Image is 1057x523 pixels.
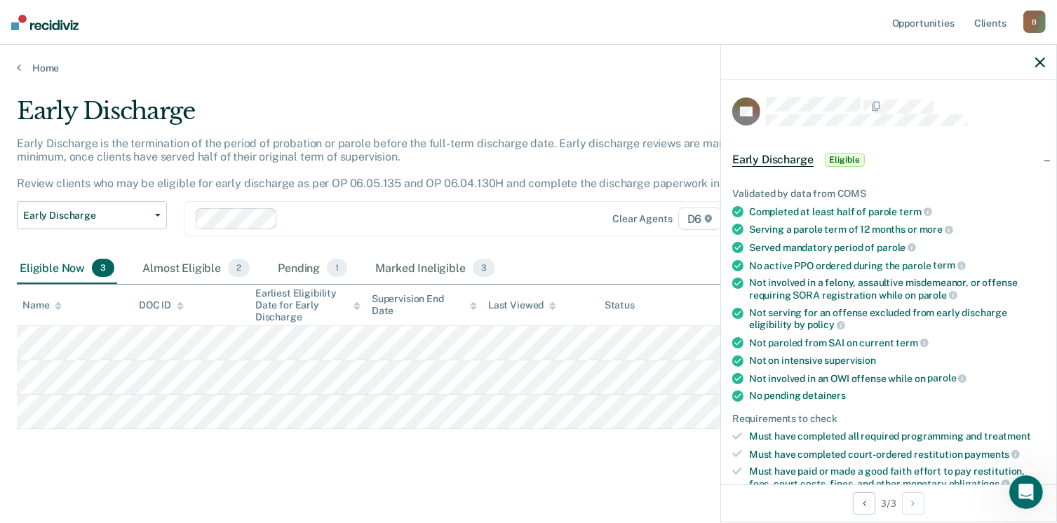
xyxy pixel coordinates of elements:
div: B [1023,11,1046,33]
div: Serving a parole term of 12 months or [749,223,1045,236]
div: Earliest Eligibility Date for Early Discharge [255,287,361,322]
span: term [899,206,931,217]
div: Must have completed all required programming and [749,430,1045,442]
span: detainers [802,390,846,401]
div: Not involved in a felony, assaultive misdemeanor, or offense requiring SORA registration while on [749,277,1045,301]
iframe: Intercom live chat [1009,475,1043,509]
span: 3 [473,259,495,277]
span: obligations [949,478,1010,489]
div: Almost Eligible [140,253,253,284]
span: treatment [984,430,1031,442]
div: Last Viewed [488,299,556,311]
span: 1 [327,259,347,277]
div: 3 / 3 [721,484,1056,522]
div: Not on intensive [749,355,1045,367]
div: Served mandatory period of [749,241,1045,254]
div: Marked Ineligible [372,253,498,284]
span: Early Discharge [732,153,814,167]
span: supervision [825,355,876,366]
span: 2 [228,259,250,277]
div: Not serving for an offense excluded from early discharge eligibility by [749,307,1045,331]
span: parole [877,242,916,253]
span: more [920,224,953,235]
p: Early Discharge is the termination of the period of probation or parole before the full-term disc... [17,137,771,191]
div: Name [22,299,62,311]
div: Must have paid or made a good faith effort to pay restitution, fees, court costs, fines, and othe... [749,466,1045,489]
span: term [933,259,965,271]
div: Status [605,299,635,311]
div: No active PPO ordered during the parole [749,259,1045,272]
div: Completed at least half of parole [749,205,1045,218]
div: Eligible Now [17,253,117,284]
div: Must have completed court-ordered restitution [749,448,1045,461]
div: Supervision End Date [372,293,477,317]
span: parole [927,372,967,383]
div: Requirements to check [732,413,1045,425]
div: Early DischargeEligible [721,137,1056,182]
a: Home [17,62,1040,74]
div: Not involved in an OWI offense while on [749,372,1045,385]
div: Early Discharge [17,97,809,137]
span: payments [965,449,1021,460]
span: term [896,337,929,348]
button: Previous Opportunity [853,492,875,515]
button: Next Opportunity [902,492,924,515]
span: D6 [678,208,722,230]
span: Early Discharge [23,210,149,222]
img: Recidiviz [11,15,79,30]
span: parole [918,290,957,301]
span: policy [807,319,845,330]
span: 3 [92,259,114,277]
div: DOC ID [139,299,184,311]
div: Validated by data from COMS [732,188,1045,200]
div: Clear agents [612,213,672,225]
span: Eligible [825,153,865,167]
div: No pending [749,390,1045,402]
div: Pending [275,253,350,284]
div: Not paroled from SAI on current [749,337,1045,349]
